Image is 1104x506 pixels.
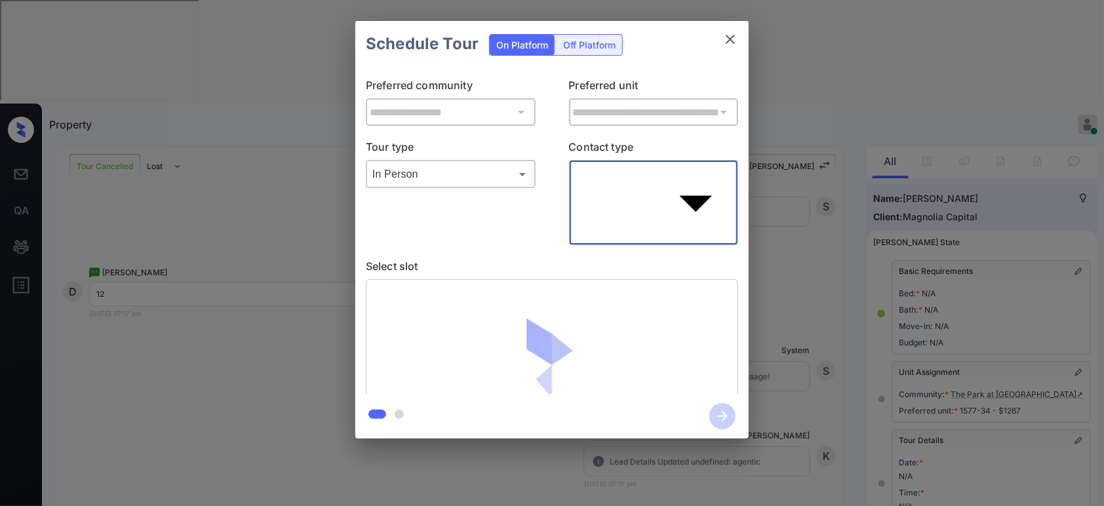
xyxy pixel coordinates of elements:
p: Contact type [569,139,739,160]
h2: Schedule Tour [355,21,489,67]
p: Preferred community [366,77,536,98]
p: Tour type [366,139,536,160]
div: In Person [369,163,532,185]
button: close [717,26,743,52]
img: loaderv1.7921fd1ed0a854f04152.gif [475,290,629,444]
button: btn-next [701,399,743,433]
div: Off Platform [557,35,622,55]
div: On Platform [490,35,555,55]
p: Select slot [366,258,738,279]
p: Preferred unit [569,77,739,98]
